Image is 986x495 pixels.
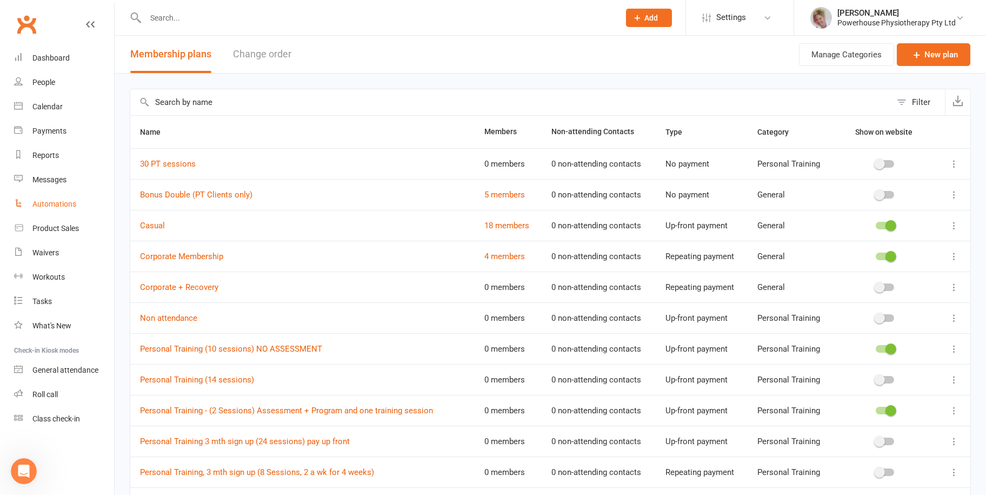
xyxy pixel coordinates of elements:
[837,18,956,28] div: Powerhouse Physiotherapy Pty Ltd
[32,127,66,135] div: Payments
[14,407,114,431] a: Class kiosk mode
[148,305,169,334] span: 😞
[542,210,656,241] td: 0 non-attending contacts
[233,36,291,73] button: Change order
[139,305,177,334] span: disappointed reaction
[748,426,834,457] td: Personal Training
[656,179,748,210] td: No payment
[32,273,65,281] div: Workouts
[206,309,222,331] span: 😃
[475,302,542,333] td: 0 members
[32,175,66,184] div: Messages
[172,309,200,331] span: neutral face reaction
[14,70,114,95] a: People
[748,179,834,210] td: General
[32,248,59,257] div: Waivers
[665,128,694,136] span: Type
[542,364,656,395] td: 0 non-attending contacts
[748,148,834,179] td: Personal Training
[130,89,891,115] input: Search by name
[14,216,114,241] a: Product Sales
[542,241,656,272] td: 0 non-attending contacts
[11,458,37,484] iframe: Intercom live chat
[142,10,612,25] input: Search...
[345,4,365,24] div: Close
[14,95,114,119] a: Calendar
[542,272,656,302] td: 0 non-attending contacts
[32,414,80,423] div: Class check-in
[140,128,172,136] span: Name
[542,148,656,179] td: 0 non-attending contacts
[656,333,748,364] td: Up-front payment
[14,46,114,70] a: Dashboard
[484,221,529,230] a: 18 members
[32,102,63,111] div: Calendar
[325,4,345,25] button: Collapse window
[32,321,71,330] div: What's New
[140,159,196,169] a: 30 PT sessions
[32,200,76,208] div: Automations
[542,395,656,426] td: 0 non-attending contacts
[475,272,542,302] td: 0 members
[475,333,542,364] td: 0 members
[656,241,748,272] td: Repeating payment
[32,366,98,374] div: General attendance
[137,353,235,375] button: Ask a question
[475,426,542,457] td: 0 members
[845,126,924,138] button: Show on website
[484,252,525,261] a: 4 members
[665,126,694,138] button: Type
[891,89,945,115] button: Filter
[897,43,970,66] a: New plan
[542,426,656,457] td: 0 non-attending contacts
[13,298,359,310] div: Did this answer your question?
[810,7,832,29] img: thumb_image1590539733.png
[178,309,194,331] span: 😐
[32,297,52,306] div: Tasks
[542,302,656,333] td: 0 non-attending contacts
[32,78,55,87] div: People
[656,457,748,487] td: Repeating payment
[912,96,930,109] div: Filter
[14,314,114,338] a: What's New
[656,426,748,457] td: Up-front payment
[140,221,165,230] a: Casual
[14,289,114,314] a: Tasks
[140,467,374,477] a: Personal Training, 3 mth sign up (8 Sessions, 2 a wk for 4 weeks)
[140,437,350,446] a: Personal Training 3 mth sign up (24 sessions) pay up front
[14,192,114,216] a: Automations
[32,151,59,160] div: Reports
[748,364,834,395] td: Personal Training
[14,119,114,143] a: Payments
[140,282,218,292] a: Corporate + Recovery
[14,168,114,192] a: Messages
[656,148,748,179] td: No payment
[748,457,834,487] td: Personal Training
[757,126,801,138] button: Category
[7,4,28,25] button: go back
[748,395,834,426] td: Personal Training
[133,379,238,391] div: AI Agent and team can help
[626,9,672,27] button: Add
[656,364,748,395] td: Up-front payment
[484,190,525,200] a: 5 members
[645,14,658,22] span: Add
[140,126,172,138] button: Name
[130,36,211,73] button: Membership plans
[656,302,748,333] td: Up-front payment
[748,333,834,364] td: Personal Training
[855,128,912,136] span: Show on website
[200,309,228,331] span: smiley reaction
[748,272,834,302] td: General
[837,8,956,18] div: [PERSON_NAME]
[475,116,542,148] th: Members
[748,210,834,241] td: General
[140,190,252,200] a: Bonus Double (PT Clients only)
[475,364,542,395] td: 0 members
[799,43,894,66] button: Manage Categories
[748,302,834,333] td: Personal Training
[716,5,746,30] span: Settings
[140,375,254,385] a: Personal Training (14 sessions)
[143,419,229,427] a: Open in help center
[14,265,114,289] a: Workouts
